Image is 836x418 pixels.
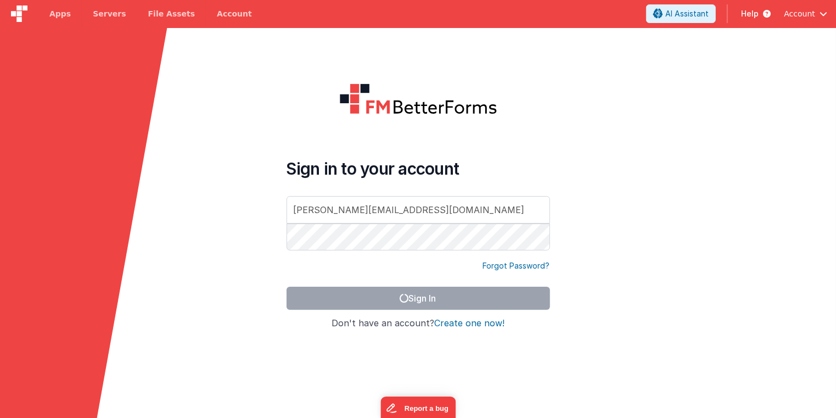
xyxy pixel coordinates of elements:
[287,319,550,328] h4: Don't have an account?
[784,8,827,19] button: Account
[148,8,195,19] span: File Assets
[741,8,759,19] span: Help
[665,8,709,19] span: AI Assistant
[483,260,550,271] a: Forgot Password?
[49,8,71,19] span: Apps
[784,8,815,19] span: Account
[287,287,550,310] button: Sign In
[93,8,126,19] span: Servers
[287,196,550,224] input: Email Address
[287,159,550,179] h4: Sign in to your account
[646,4,716,23] button: AI Assistant
[434,319,504,328] button: Create one now!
